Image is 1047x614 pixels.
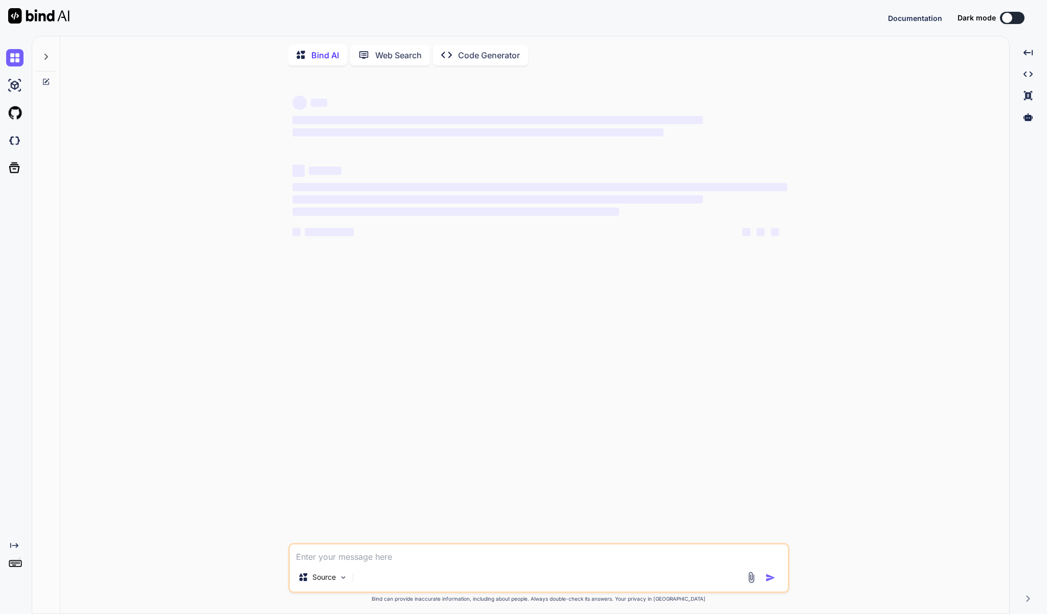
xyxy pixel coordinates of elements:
[305,228,354,236] span: ‌
[888,14,942,22] span: Documentation
[292,228,301,236] span: ‌
[958,13,996,23] span: Dark mode
[6,104,24,122] img: githubLight
[292,165,305,177] span: ‌
[339,573,348,582] img: Pick Models
[745,572,757,583] img: attachment
[312,572,336,582] p: Source
[292,96,307,110] span: ‌
[765,573,776,583] img: icon
[771,228,779,236] span: ‌
[6,77,24,94] img: ai-studio
[8,8,70,24] img: Bind AI
[292,195,703,203] span: ‌
[292,183,787,191] span: ‌
[288,595,789,603] p: Bind can provide inaccurate information, including about people. Always double-check its answers....
[309,167,342,175] span: ‌
[375,49,422,61] p: Web Search
[757,228,765,236] span: ‌
[458,49,520,61] p: Code Generator
[311,99,327,107] span: ‌
[292,208,619,216] span: ‌
[292,116,703,124] span: ‌
[311,49,339,61] p: Bind AI
[292,128,664,137] span: ‌
[888,13,942,24] button: Documentation
[742,228,750,236] span: ‌
[6,132,24,149] img: darkCloudIdeIcon
[6,49,24,66] img: chat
